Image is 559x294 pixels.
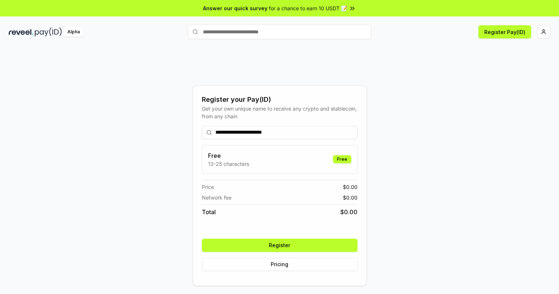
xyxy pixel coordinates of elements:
[202,239,358,252] button: Register
[343,194,358,201] span: $ 0.00
[208,151,249,160] h3: Free
[202,208,216,216] span: Total
[208,160,249,168] p: 13-25 characters
[478,25,531,38] button: Register Pay(ID)
[203,4,267,12] span: Answer our quick survey
[9,27,33,37] img: reveel_dark
[202,258,358,271] button: Pricing
[202,105,358,120] div: Get your own unique name to receive any crypto and stablecoin, from any chain
[202,194,232,201] span: Network fee
[202,183,214,191] span: Price
[269,4,347,12] span: for a chance to earn 10 USDT 📝
[202,94,358,105] div: Register your Pay(ID)
[35,27,62,37] img: pay_id
[343,183,358,191] span: $ 0.00
[63,27,84,37] div: Alpha
[333,155,351,163] div: Free
[340,208,358,216] span: $ 0.00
